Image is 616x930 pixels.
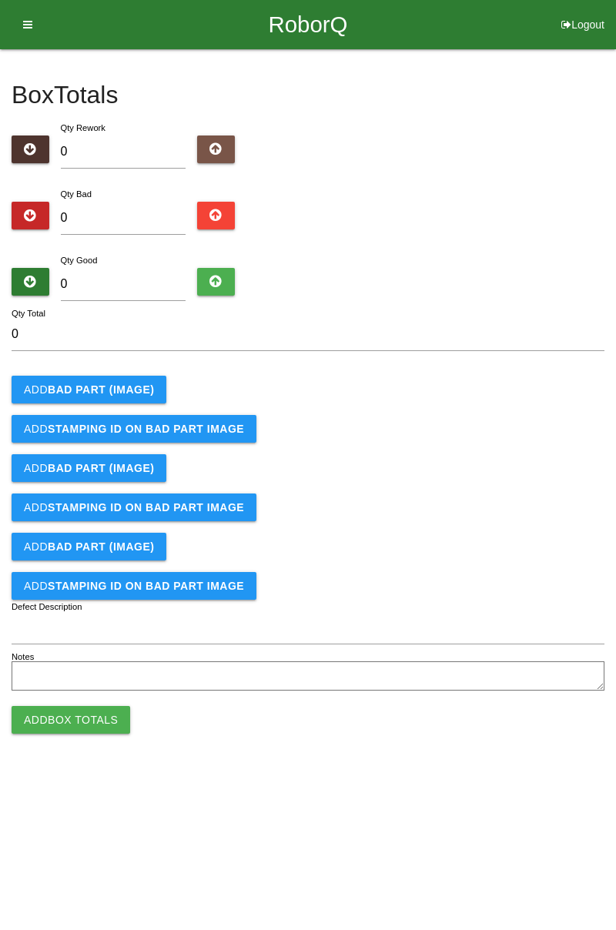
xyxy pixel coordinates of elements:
label: Qty Rework [61,123,105,132]
b: STAMPING ID on BAD PART Image [48,501,244,514]
b: BAD PART (IMAGE) [48,383,154,396]
button: AddBox Totals [12,706,130,734]
label: Qty Bad [61,189,92,199]
button: AddSTAMPING ID on BAD PART Image [12,415,256,443]
button: AddSTAMPING ID on BAD PART Image [12,572,256,600]
b: BAD PART (IMAGE) [48,540,154,553]
button: AddBAD PART (IMAGE) [12,533,166,560]
b: STAMPING ID on BAD PART Image [48,423,244,435]
b: STAMPING ID on BAD PART Image [48,580,244,592]
label: Qty Good [61,256,98,265]
button: AddBAD PART (IMAGE) [12,454,166,482]
button: AddSTAMPING ID on BAD PART Image [12,493,256,521]
label: Notes [12,651,34,664]
b: BAD PART (IMAGE) [48,462,154,474]
label: Defect Description [12,600,82,614]
h4: Box Totals [12,82,604,109]
label: Qty Total [12,307,45,320]
button: AddBAD PART (IMAGE) [12,376,166,403]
